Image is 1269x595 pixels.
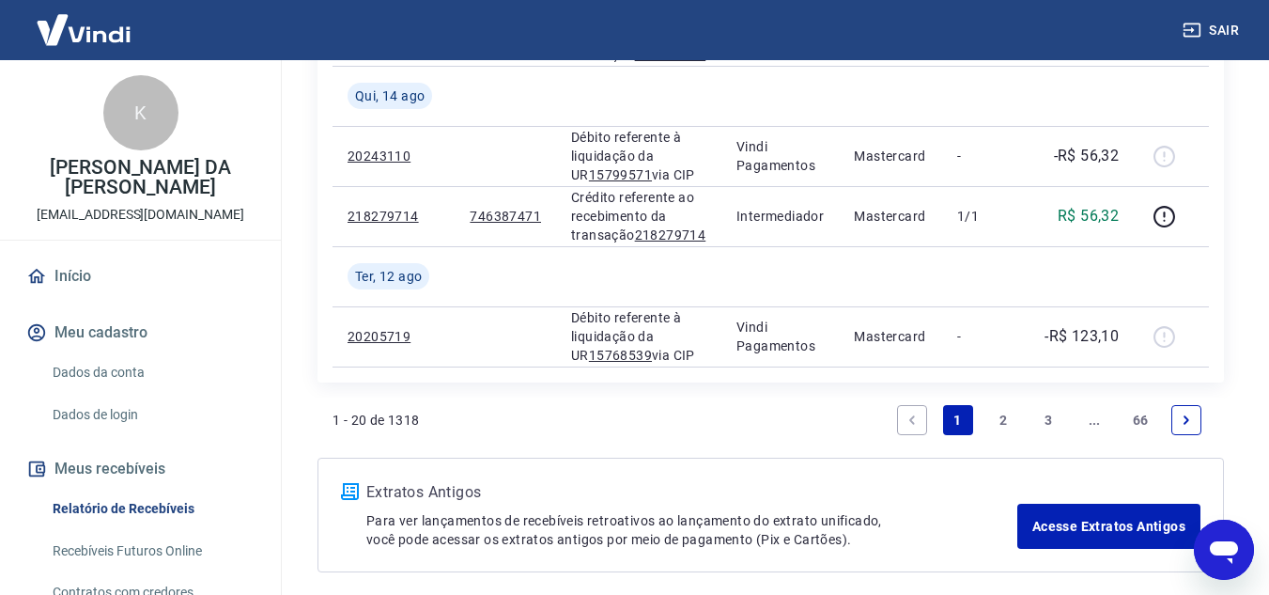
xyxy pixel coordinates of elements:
[341,483,359,500] img: ícone
[1125,405,1156,435] a: Page 66
[333,411,420,430] p: 1 - 20 de 1318
[1171,405,1201,435] a: Next page
[355,86,425,105] span: Qui, 14 ago
[1179,13,1246,48] button: Sair
[854,327,927,346] p: Mastercard
[348,149,410,164] tcxspan: Call 20243110 via 3CX
[957,207,1013,226] p: 1/1
[736,207,824,226] p: Intermediador
[355,267,422,286] span: Ter, 12 ago
[45,532,258,571] a: Recebíveis Futuros Online
[348,209,419,224] tcxspan: Call 218279714 via 3CX
[45,490,258,528] a: Relatório de Recebíveis
[1079,405,1109,435] a: Jump forward
[1194,520,1254,580] iframe: Botão para abrir a janela de mensagens
[957,147,1013,165] p: -
[1054,145,1120,167] p: -R$ 56,32
[854,207,927,226] p: Mastercard
[23,1,145,58] img: Vindi
[15,158,266,197] p: [PERSON_NAME] DA [PERSON_NAME]
[23,312,258,353] button: Meu cadastro
[854,147,927,165] p: Mastercard
[589,348,652,363] tcxspan: Call 15768539 via 3CX
[897,405,927,435] a: Previous page
[1034,405,1064,435] a: Page 3
[736,137,824,175] p: Vindi Pagamentos
[890,398,1209,443] ul: Pagination
[23,256,258,297] a: Início
[943,405,973,435] a: Page 1 is your current page
[571,308,706,365] p: Débito referente à liquidação da UR via CIP
[366,481,1017,504] p: Extratos Antigos
[45,353,258,392] a: Dados da conta
[589,167,652,182] tcxspan: Call 15799571 via 3CX
[348,329,410,344] tcxspan: Call 20205719 via 3CX
[1058,205,1119,227] p: R$ 56,32
[1017,504,1200,549] a: Acesse Extratos Antigos
[37,205,244,225] p: [EMAIL_ADDRESS][DOMAIN_NAME]
[635,227,706,243] tcxspan: Call 218279714 via 3CX
[45,396,258,434] a: Dados de login
[23,448,258,490] button: Meus recebíveis
[736,318,824,355] p: Vindi Pagamentos
[1045,325,1119,348] p: -R$ 123,10
[366,511,1017,549] p: Para ver lançamentos de recebíveis retroativos ao lançamento do extrato unificado, você pode aces...
[957,327,1013,346] p: -
[571,188,706,244] p: Crédito referente ao recebimento da transação
[571,128,706,184] p: Débito referente à liquidação da UR via CIP
[103,75,178,150] div: K
[988,405,1018,435] a: Page 2
[470,209,541,224] tcxspan: Call 746387471 via 3CX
